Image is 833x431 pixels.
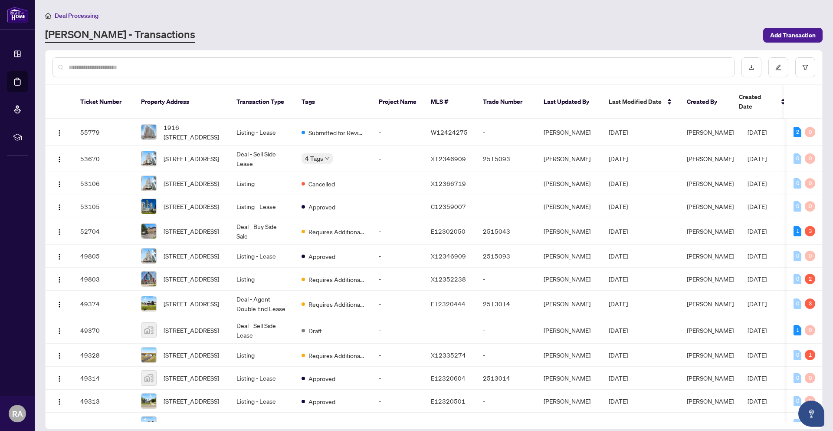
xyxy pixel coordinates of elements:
img: Logo [56,375,63,382]
button: Logo [52,152,66,166]
td: 2515093 [476,146,537,172]
th: Last Updated By [537,85,602,119]
th: Ticket Number [73,85,134,119]
span: download [748,64,754,70]
div: 0 [794,419,801,429]
td: Deal - Sell Side Lease [230,146,295,172]
td: - [476,119,537,146]
div: 0 [805,201,815,212]
span: [PERSON_NAME] [687,227,734,235]
th: Last Modified Date [602,85,680,119]
div: 1 [805,350,815,360]
td: - [476,195,537,218]
span: filter [802,64,808,70]
span: [PERSON_NAME] [687,128,734,136]
td: Listing - Lease [230,195,295,218]
td: - [372,268,424,291]
td: 49313 [73,390,134,413]
span: 4 Tags [305,153,323,163]
img: thumbnail-img [141,249,156,263]
span: [DATE] [748,155,767,162]
span: X12366719 [431,179,466,187]
span: E12320444 [431,420,466,428]
td: 53105 [73,195,134,218]
td: - [476,172,537,195]
td: - [372,344,424,367]
td: 2513014 [476,291,537,317]
td: Deal - Agent Double End Lease [230,291,295,317]
img: Logo [56,301,63,308]
span: [STREET_ADDRESS] [164,274,219,284]
td: - [372,367,424,390]
span: Add Transaction [770,28,816,42]
div: 3 [805,298,815,309]
td: [PERSON_NAME] [537,344,602,367]
img: Logo [56,181,63,188]
span: [STREET_ADDRESS] [164,251,219,261]
span: [STREET_ADDRESS] [164,179,219,188]
th: Tags [295,85,372,119]
button: Logo [52,125,66,139]
div: 0 [794,350,801,360]
span: [PERSON_NAME] [687,252,734,260]
td: [PERSON_NAME] [537,218,602,245]
td: 53670 [73,146,134,172]
span: [DATE] [609,128,628,136]
span: [DATE] [609,275,628,283]
button: Open asap [798,401,824,427]
span: W12424275 [431,128,468,136]
button: Logo [52,348,66,362]
img: Logo [56,129,63,136]
div: 0 [805,153,815,164]
img: Logo [56,421,63,428]
td: Deal - Sell Side Lease [230,317,295,344]
th: Trade Number [476,85,537,119]
td: Listing - Lease [230,245,295,268]
td: - [476,390,537,413]
td: [PERSON_NAME] [537,317,602,344]
td: - [476,268,537,291]
span: RA [12,408,23,420]
img: thumbnail-img [141,151,156,166]
span: [DATE] [609,227,628,235]
div: 0 [805,178,815,189]
a: [PERSON_NAME] - Transactions [45,27,195,43]
td: 2513014 [476,367,537,390]
img: thumbnail-img [141,176,156,191]
span: home [45,13,51,19]
td: [PERSON_NAME] [537,195,602,218]
span: 1916-[STREET_ADDRESS] [164,123,223,142]
span: [PERSON_NAME] [687,374,734,382]
th: MLS # [424,85,476,119]
span: [PERSON_NAME] [687,420,734,428]
span: X12346909 [431,155,466,162]
button: Logo [52,199,66,213]
span: [PERSON_NAME] [687,300,734,308]
div: 2 [805,274,815,284]
td: - [476,344,537,367]
span: [DATE] [748,300,767,308]
span: [DATE] [748,202,767,210]
td: 49370 [73,317,134,344]
span: [DATE] [609,179,628,187]
td: - [372,317,424,344]
img: thumbnail-img [141,348,156,362]
button: Logo [52,249,66,263]
span: [STREET_ADDRESS] [164,373,219,383]
div: 0 [805,251,815,261]
div: 0 [805,127,815,137]
span: [STREET_ADDRESS] [164,226,219,236]
button: Logo [52,176,66,190]
div: 0 [794,251,801,261]
td: [PERSON_NAME] [537,146,602,172]
td: - [372,172,424,195]
img: Logo [56,253,63,260]
div: 0 [794,396,801,406]
td: 55779 [73,119,134,146]
span: [DATE] [609,202,628,210]
span: [DATE] [748,374,767,382]
td: [PERSON_NAME] [537,119,602,146]
span: [DATE] [748,227,767,235]
button: Logo [52,272,66,286]
span: down [325,156,329,161]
